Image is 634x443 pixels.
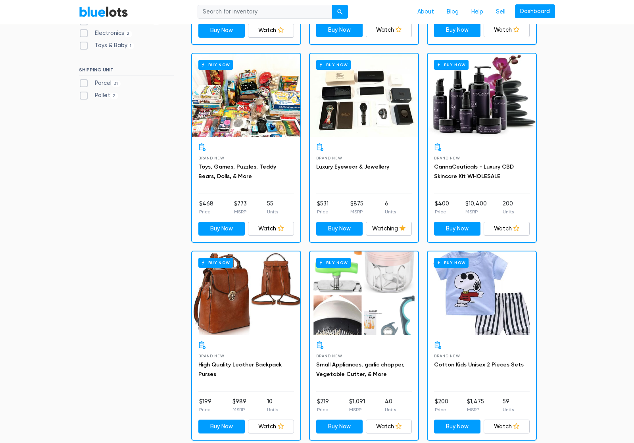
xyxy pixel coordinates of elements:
[127,43,134,49] span: 1
[366,23,412,37] a: Watch
[198,60,233,70] h6: Buy Now
[428,54,536,137] a: Buy Now
[434,60,469,70] h6: Buy Now
[434,361,524,368] a: Cotton Kids Unisex 2 Pieces Sets
[267,406,278,413] p: Units
[317,406,329,413] p: Price
[435,406,448,413] p: Price
[385,406,396,413] p: Units
[503,406,514,413] p: Units
[349,397,365,413] li: $1,091
[198,163,276,180] a: Toys, Games, Puzzles, Teddy Bears, Dolls, & More
[349,406,365,413] p: MSRP
[316,156,342,160] span: Brand New
[428,251,536,335] a: Buy Now
[316,163,389,170] a: Luxury Eyewear & Jewellery
[192,251,300,335] a: Buy Now
[199,208,213,215] p: Price
[267,208,278,215] p: Units
[248,222,294,236] a: Watch
[198,23,245,38] a: Buy Now
[79,41,134,50] label: Toys & Baby
[434,354,460,358] span: Brand New
[411,4,440,19] a: About
[467,397,484,413] li: $1,475
[79,6,128,17] a: BlueLots
[484,23,530,37] a: Watch
[234,199,247,215] li: $773
[350,199,363,215] li: $875
[192,54,300,137] a: Buy Now
[490,4,512,19] a: Sell
[124,31,132,37] span: 2
[79,79,121,88] label: Parcel
[316,258,351,268] h6: Buy Now
[316,60,351,70] h6: Buy Now
[234,208,247,215] p: MSRP
[434,222,480,236] a: Buy Now
[232,397,246,413] li: $989
[198,258,233,268] h6: Buy Now
[385,199,396,215] li: 6
[484,420,530,434] a: Watch
[503,208,514,215] p: Units
[110,93,118,99] span: 2
[385,208,396,215] p: Units
[317,208,329,215] p: Price
[199,397,211,413] li: $199
[310,251,418,335] a: Buy Now
[317,199,329,215] li: $531
[248,23,294,38] a: Watch
[350,208,363,215] p: MSRP
[434,258,469,268] h6: Buy Now
[515,4,555,19] a: Dashboard
[79,29,132,38] label: Electronics
[316,420,363,434] a: Buy Now
[385,397,396,413] li: 40
[465,208,487,215] p: MSRP
[317,397,329,413] li: $219
[440,4,465,19] a: Blog
[465,4,490,19] a: Help
[248,420,294,434] a: Watch
[366,420,412,434] a: Watch
[484,222,530,236] a: Watch
[310,54,418,137] a: Buy Now
[434,23,480,37] a: Buy Now
[199,406,211,413] p: Price
[434,163,514,180] a: CannaCeuticals - Luxury CBD Skincare Kit WHOLESALE
[434,420,480,434] a: Buy Now
[267,199,278,215] li: 55
[366,222,412,236] a: Watching
[435,208,449,215] p: Price
[434,156,460,160] span: Brand New
[111,81,121,87] span: 31
[199,199,213,215] li: $468
[435,199,449,215] li: $400
[79,91,118,100] label: Pallet
[198,222,245,236] a: Buy Now
[503,397,514,413] li: 59
[198,5,332,19] input: Search for inventory
[267,397,278,413] li: 10
[435,397,448,413] li: $200
[198,156,224,160] span: Brand New
[503,199,514,215] li: 200
[232,406,246,413] p: MSRP
[316,222,363,236] a: Buy Now
[467,406,484,413] p: MSRP
[198,361,282,378] a: High Quality Leather Backpack Purses
[316,361,405,378] a: Small Appliances, garlic chopper, Vegetable Cutter, & More
[198,420,245,434] a: Buy Now
[79,67,174,76] h6: SHIPPING UNIT
[316,354,342,358] span: Brand New
[465,199,487,215] li: $10,400
[198,354,224,358] span: Brand New
[316,23,363,37] a: Buy Now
